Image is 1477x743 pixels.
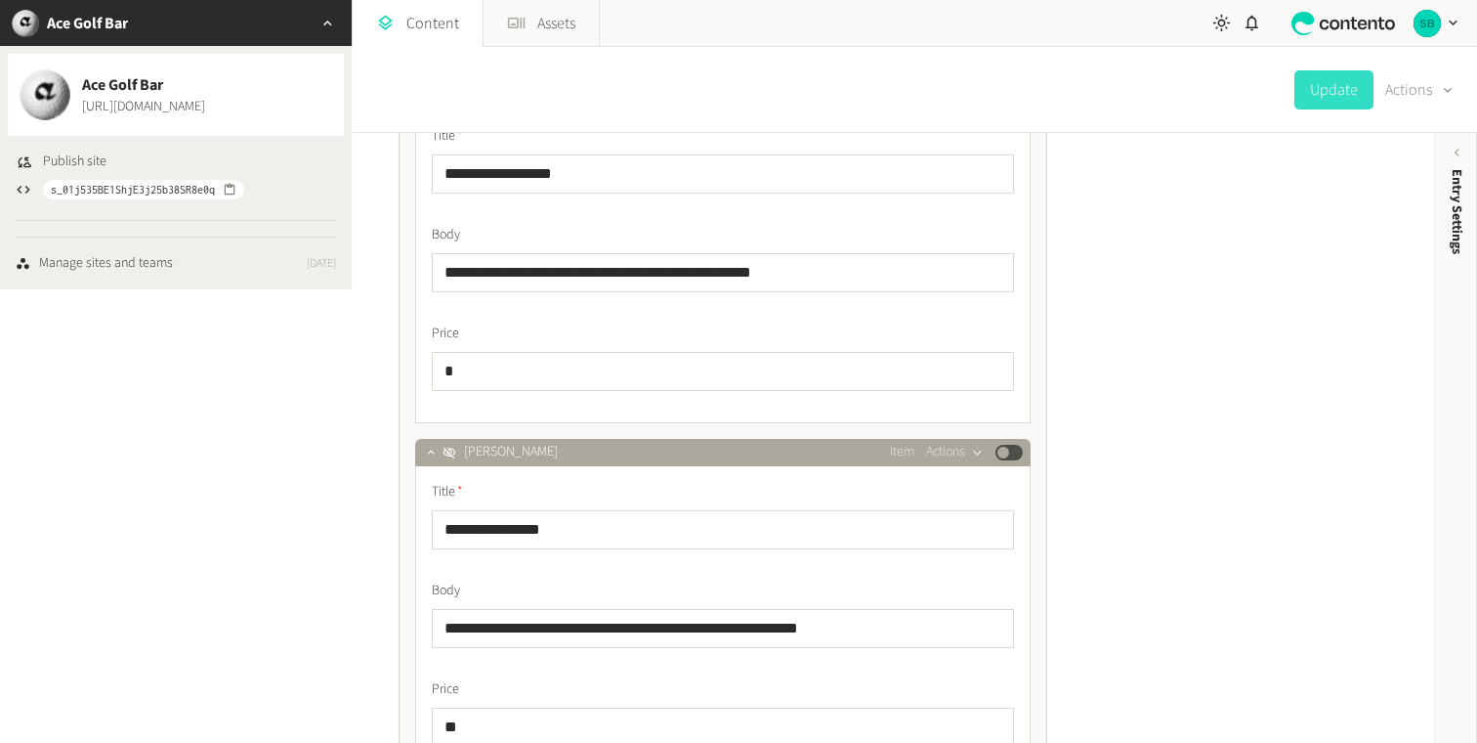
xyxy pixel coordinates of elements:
[82,97,205,117] a: [URL][DOMAIN_NAME]
[464,442,558,462] span: Pao Pao Arancini
[432,126,463,147] span: Title
[51,181,215,198] span: s_01j535BE1ShjE3j25b38SR8e0q
[43,152,106,172] span: Publish site
[1385,70,1454,109] button: Actions
[20,69,70,120] img: Ace Golf Bar
[432,581,460,601] span: Body
[16,253,173,274] a: Manage sites and teams
[890,442,914,462] span: Item
[432,225,460,245] span: Body
[39,253,173,274] div: Manage sites and teams
[16,152,106,172] button: Publish site
[1447,169,1467,254] span: Entry Settings
[12,10,39,37] img: Ace Golf Bar
[47,12,128,35] h2: Ace Golf Bar
[1414,10,1441,37] img: Sabrina Benoit
[926,441,984,464] button: Actions
[432,324,459,344] span: Price
[307,255,336,273] span: [DATE]
[43,180,244,199] button: s_01j535BE1ShjE3j25b38SR8e0q
[82,73,205,97] span: Ace Golf Bar
[1294,70,1373,109] button: Update
[432,679,459,700] span: Price
[432,482,463,503] span: Title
